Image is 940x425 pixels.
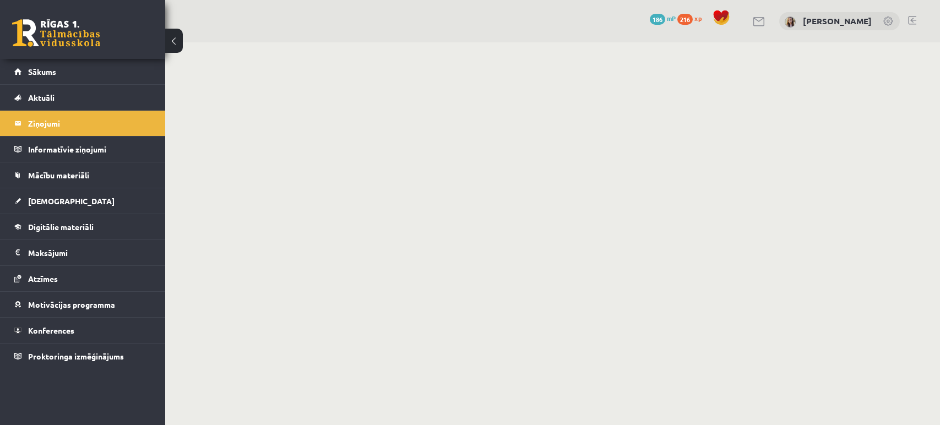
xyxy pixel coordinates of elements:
a: Motivācijas programma [14,292,151,317]
span: Motivācijas programma [28,299,115,309]
span: Sākums [28,67,56,77]
legend: Informatīvie ziņojumi [28,137,151,162]
a: Konferences [14,318,151,343]
span: [DEMOGRAPHIC_DATA] [28,196,115,206]
img: Marija Nicmane [785,17,796,28]
span: Proktoringa izmēģinājums [28,351,124,361]
a: 216 xp [677,14,707,23]
span: 186 [650,14,665,25]
span: xp [694,14,702,23]
a: Atzīmes [14,266,151,291]
legend: Ziņojumi [28,111,151,136]
span: mP [667,14,676,23]
a: Informatīvie ziņojumi [14,137,151,162]
a: Ziņojumi [14,111,151,136]
a: [DEMOGRAPHIC_DATA] [14,188,151,214]
a: Aktuāli [14,85,151,110]
a: Mācību materiāli [14,162,151,188]
span: Konferences [28,325,74,335]
a: Rīgas 1. Tālmācības vidusskola [12,19,100,47]
span: 216 [677,14,693,25]
span: Digitālie materiāli [28,222,94,232]
a: Maksājumi [14,240,151,265]
span: Atzīmes [28,274,58,284]
a: Digitālie materiāli [14,214,151,239]
a: Proktoringa izmēģinājums [14,344,151,369]
a: 186 mP [650,14,676,23]
legend: Maksājumi [28,240,151,265]
a: [PERSON_NAME] [803,15,872,26]
a: Sākums [14,59,151,84]
span: Mācību materiāli [28,170,89,180]
span: Aktuāli [28,92,55,102]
